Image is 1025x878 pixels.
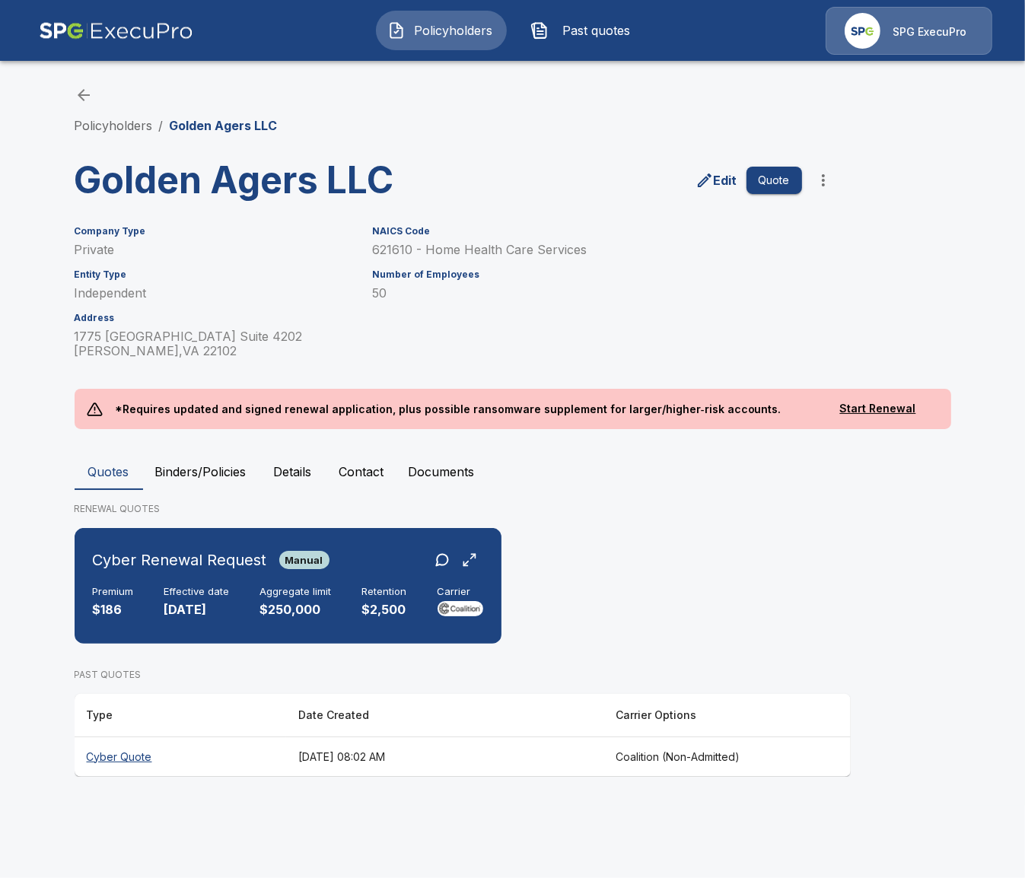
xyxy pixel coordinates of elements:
[327,453,396,490] button: Contact
[555,21,638,40] span: Past quotes
[826,7,992,55] a: Agency IconSPG ExecuPro
[372,226,801,237] h6: NAICS Code
[279,554,329,566] span: Manual
[75,668,851,682] p: PAST QUOTES
[75,453,143,490] button: Quotes
[170,116,278,135] p: Golden Agers LLC
[164,586,230,598] h6: Effective date
[372,269,801,280] h6: Number of Employees
[817,395,939,423] button: Start Renewal
[372,286,801,301] p: 50
[75,226,355,237] h6: Company Type
[164,601,230,619] p: [DATE]
[93,601,134,619] p: $186
[260,586,332,598] h6: Aggregate limit
[75,159,450,202] h3: Golden Agers LLC
[714,171,737,189] p: Edit
[372,243,801,257] p: 621610 - Home Health Care Services
[286,694,603,737] th: Date Created
[286,736,603,777] th: [DATE] 08:02 AM
[259,453,327,490] button: Details
[845,13,880,49] img: Agency Icon
[519,11,650,50] button: Past quotes IconPast quotes
[75,502,951,516] p: RENEWAL QUOTES
[603,694,851,737] th: Carrier Options
[692,168,740,192] a: edit
[75,453,951,490] div: policyholder tabs
[530,21,549,40] img: Past quotes Icon
[103,389,794,429] p: *Requires updated and signed renewal application, plus possible ransomware supplement for larger/...
[438,586,483,598] h6: Carrier
[75,694,286,737] th: Type
[75,329,355,358] p: 1775 [GEOGRAPHIC_DATA] Suite 4202 [PERSON_NAME] , VA 22102
[362,601,407,619] p: $2,500
[260,601,332,619] p: $250,000
[412,21,495,40] span: Policyholders
[387,21,406,40] img: Policyholders Icon
[143,453,259,490] button: Binders/Policies
[603,736,851,777] th: Coalition (Non-Admitted)
[746,167,802,195] button: Quote
[93,548,267,572] h6: Cyber Renewal Request
[362,586,407,598] h6: Retention
[93,586,134,598] h6: Premium
[39,7,193,55] img: AA Logo
[75,243,355,257] p: Private
[893,24,966,40] p: SPG ExecuPro
[75,118,153,133] a: Policyholders
[75,116,278,135] nav: breadcrumb
[159,116,164,135] li: /
[376,11,507,50] button: Policyholders IconPolicyholders
[75,86,93,104] a: back
[75,694,851,777] table: responsive table
[75,286,355,301] p: Independent
[438,601,483,616] img: Carrier
[75,269,355,280] h6: Entity Type
[808,165,839,196] button: more
[75,736,286,777] th: Cyber Quote
[396,453,487,490] button: Documents
[75,313,355,323] h6: Address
